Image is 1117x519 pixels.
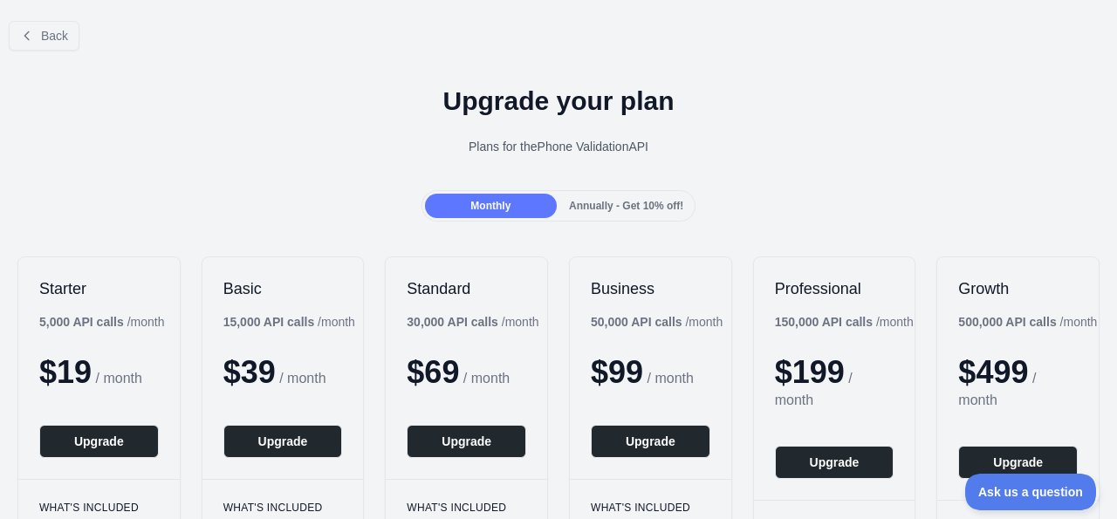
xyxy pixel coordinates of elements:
div: / month [958,313,1097,331]
span: $ 499 [958,354,1028,390]
div: / month [591,313,723,331]
div: / month [407,313,538,331]
b: 30,000 API calls [407,315,498,329]
span: $ 199 [775,354,845,390]
b: 50,000 API calls [591,315,682,329]
h2: Professional [775,278,894,299]
iframe: Toggle Customer Support [965,474,1100,510]
div: / month [775,313,914,331]
b: 500,000 API calls [958,315,1056,329]
h2: Business [591,278,710,299]
span: $ 69 [407,354,459,390]
h2: Growth [958,278,1078,299]
span: $ 99 [591,354,643,390]
b: 150,000 API calls [775,315,873,329]
h2: Standard [407,278,526,299]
